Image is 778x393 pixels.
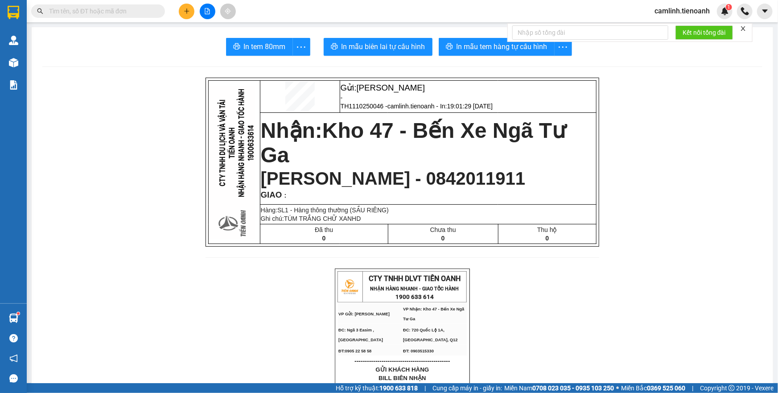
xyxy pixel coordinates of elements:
img: logo [338,276,361,298]
button: printerIn tem 80mm [226,38,293,56]
span: Miền Bắc [621,383,685,393]
span: 0 [441,235,445,242]
span: Ghi chú: [261,215,361,222]
input: Nhập số tổng đài [512,25,668,40]
button: printerIn mẫu tem hàng tự cấu hình [439,38,555,56]
button: aim [220,4,236,19]
span: | [424,383,426,393]
span: more [555,41,572,53]
span: 1 [727,4,730,10]
input: Tìm tên, số ĐT hoặc mã đơn [49,6,154,16]
span: In mẫu biên lai tự cấu hình [342,41,425,52]
span: [PERSON_NAME] [57,5,125,14]
span: GIAO [261,190,282,199]
span: more [293,41,310,53]
span: ĐC: 720 Quốc Lộ 1A, [GEOGRAPHIC_DATA], Q12 [403,328,458,342]
span: TÚM TRẮNG CHỮ XANHD [284,215,361,222]
button: more [554,38,572,56]
img: phone-icon [741,7,749,15]
button: Kết nối tổng đài [675,25,733,40]
span: printer [446,43,453,51]
span: CTY TNHH DLVT TIẾN OANH [369,274,461,283]
span: search [37,8,43,14]
span: Hàng:SL [261,207,389,214]
span: question-circle [9,334,18,343]
span: 1 - Hàng thông thường (SẦU RIÊNG) [285,207,389,214]
span: camlinh.tienoanh - In: [41,25,152,41]
span: close [740,25,746,32]
span: Chưa thu [430,226,456,233]
strong: Nhận: [261,119,566,167]
span: [PERSON_NAME] - 0842011911 [261,169,526,188]
strong: 0369 525 060 [647,385,685,392]
button: more [292,38,310,56]
strong: 1900 633 614 [395,294,434,300]
span: copyright [729,385,735,391]
img: warehouse-icon [9,314,18,323]
span: ĐC: Ngã 3 Easim ,[GEOGRAPHIC_DATA] [338,328,383,342]
button: file-add [200,4,215,19]
span: - [41,16,43,24]
button: caret-down [757,4,773,19]
span: | [692,383,693,393]
span: Gửi: [341,83,425,92]
span: Miền Nam [504,383,614,393]
span: Đã thu [315,226,333,233]
img: logo-vxr [8,6,19,19]
span: Gửi: [41,5,125,14]
strong: 1900 633 818 [379,385,418,392]
span: notification [9,354,18,363]
span: - [341,94,343,101]
span: : [282,192,286,199]
span: camlinh.tienoanh - In: [387,103,493,110]
span: TH1110250046 - [341,103,493,110]
span: 19:01:29 [DATE] [447,103,493,110]
span: Hỗ trợ kỹ thuật: [336,383,418,393]
span: In mẫu tem hàng tự cấu hình [457,41,547,52]
span: Kết nối tổng đài [683,28,726,37]
span: Kho 47 - Bến Xe Ngã Tư Ga [261,119,566,167]
span: In tem 80mm [244,41,286,52]
span: TH1110250046 - [41,25,152,41]
button: printerIn mẫu biên lai tự cấu hình [324,38,432,56]
span: GỬI KHÁCH HÀNG [376,366,429,373]
strong: Nhận: [5,46,151,120]
img: warehouse-icon [9,36,18,45]
span: BILL BIÊN NHẬN [379,375,426,381]
span: Kho 47 - Bến Xe Ngã Tư Ga [5,46,151,120]
span: caret-down [761,7,769,15]
span: printer [331,43,338,51]
img: warehouse-icon [9,58,18,67]
span: 19:01:29 [DATE] [49,33,101,41]
sup: 1 [17,312,20,315]
strong: NHẬN HÀNG NHANH - GIAO TỐC HÀNH [370,286,459,292]
span: file-add [204,8,210,14]
span: VP Nhận: Kho 47 - Bến Xe Ngã Tư Ga [403,307,464,321]
span: Thu hộ [537,226,557,233]
img: solution-icon [9,80,18,90]
span: ĐT:0905 22 58 58 [338,349,371,353]
span: message [9,374,18,383]
span: 0 [322,235,326,242]
sup: 1 [726,4,732,10]
span: 0 [546,235,549,242]
img: icon-new-feature [721,7,729,15]
span: ---------------------------------------------- [354,357,450,364]
span: [PERSON_NAME] [357,83,425,92]
span: printer [233,43,240,51]
span: camlinh.tienoanh [647,5,717,17]
span: plus [184,8,190,14]
span: VP Gửi: [PERSON_NAME] [338,312,390,316]
span: ⚪️ [616,386,619,390]
span: Cung cấp máy in - giấy in: [432,383,502,393]
span: aim [225,8,231,14]
button: plus [179,4,194,19]
span: ĐT: 0903515330 [403,349,434,353]
strong: 0708 023 035 - 0935 103 250 [532,385,614,392]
